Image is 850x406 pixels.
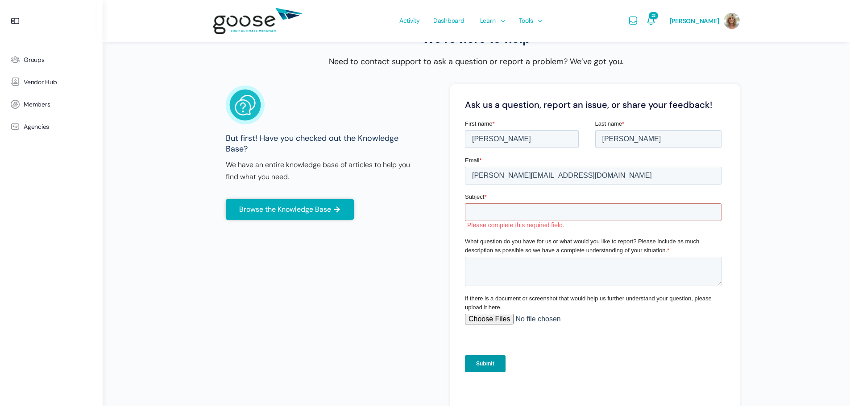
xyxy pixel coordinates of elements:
h3: But first! Have you checked out the Knowledge Base? [226,133,420,154]
span: Vendor Hub [24,78,57,86]
span: Browse the Knowledge Base [239,206,331,213]
a: Groups [4,49,98,71]
span: 22 [649,12,658,19]
span: Members [24,101,50,108]
iframe: Chat Widget [650,48,850,406]
iframe: Form 0 [465,119,725,388]
span: Groups [24,56,45,64]
a: Vendor Hub [4,71,98,93]
h2: Ask us a question, report an issue, or share your feedback! [465,99,725,111]
a: Browse the Knowledge Base [226,199,354,220]
a: Members [4,93,98,115]
span: Agencies [24,123,49,131]
span: We have an entire knowledge base of articles to help you find what you need. [226,160,410,181]
a: Agencies [4,115,98,138]
span: [PERSON_NAME] [670,17,719,25]
p: Need to contact support to ask a question or report a problem? We’ve got you. [219,56,734,68]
